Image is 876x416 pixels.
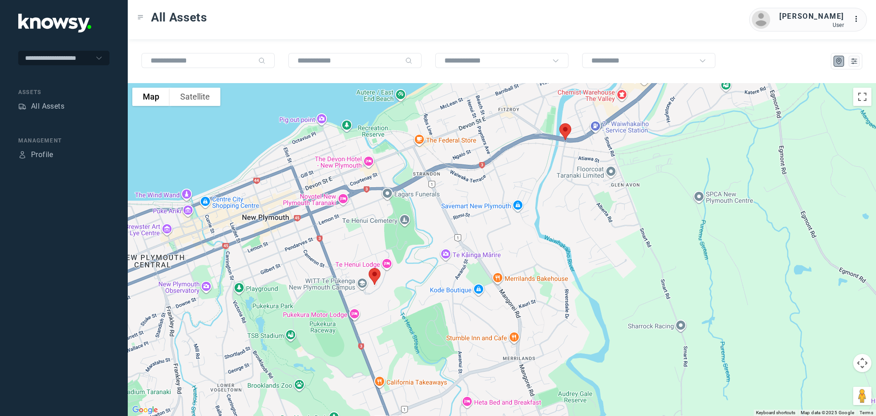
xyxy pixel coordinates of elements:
a: ProfileProfile [18,149,53,160]
button: Show satellite imagery [170,88,220,106]
div: : [853,14,864,25]
button: Toggle fullscreen view [853,88,871,106]
div: Assets [18,102,26,111]
img: Google [130,404,160,416]
div: Map [835,57,843,65]
div: Assets [18,88,109,96]
span: All Assets [151,9,207,26]
img: avatar.png [752,11,770,29]
div: Search [258,57,266,64]
button: Drag Pegman onto the map to open Street View [853,387,871,405]
div: Search [405,57,412,64]
div: All Assets [31,101,64,112]
a: AssetsAll Assets [18,101,64,112]
tspan: ... [854,16,863,22]
div: : [853,14,864,26]
button: Map camera controls [853,354,871,372]
a: Terms (opens in new tab) [860,410,873,415]
div: Profile [31,149,53,160]
div: [PERSON_NAME] [779,11,844,22]
img: Application Logo [18,14,91,32]
span: Map data ©2025 Google [801,410,854,415]
a: Open this area in Google Maps (opens a new window) [130,404,160,416]
div: List [850,57,858,65]
div: Toggle Menu [137,14,144,21]
div: Profile [18,151,26,159]
button: Keyboard shortcuts [756,410,795,416]
div: User [779,22,844,28]
button: Show street map [132,88,170,106]
div: Management [18,137,109,145]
